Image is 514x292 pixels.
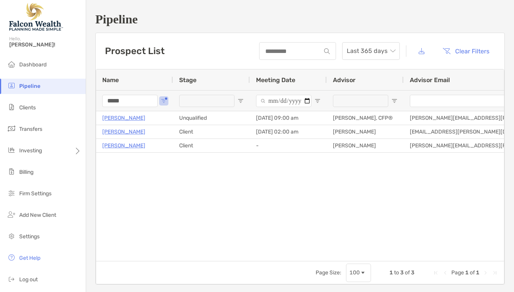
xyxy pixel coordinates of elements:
span: Clients [19,104,36,111]
span: Get Help [19,255,40,261]
img: transfers icon [7,124,16,133]
span: Firm Settings [19,190,52,197]
img: billing icon [7,167,16,176]
div: Next Page [482,270,489,276]
span: 3 [411,269,414,276]
span: 1 [465,269,469,276]
span: 1 [476,269,479,276]
span: of [405,269,410,276]
div: Client [173,125,250,139]
button: Open Filter Menu [238,98,244,104]
img: Falcon Wealth Planning Logo [9,3,63,31]
span: [PERSON_NAME]! [9,41,81,48]
div: Page Size: [316,269,341,276]
div: Previous Page [442,270,448,276]
img: pipeline icon [7,81,16,90]
div: [DATE] 02:00 am [250,125,327,139]
div: Unqualified [173,111,250,125]
span: Log out [19,276,38,283]
div: Page Size [346,264,371,282]
img: input icon [324,48,330,54]
a: [PERSON_NAME] [102,127,145,137]
span: to [394,269,399,276]
div: [PERSON_NAME] [327,125,404,139]
img: logout icon [7,274,16,284]
span: Billing [19,169,33,175]
img: firm-settings icon [7,188,16,198]
div: Last Page [492,270,498,276]
span: Meeting Date [256,76,295,84]
img: add_new_client icon [7,210,16,219]
a: [PERSON_NAME] [102,141,145,150]
img: settings icon [7,231,16,241]
span: Name [102,76,119,84]
button: Clear Filters [437,43,495,59]
span: Settings [19,233,40,240]
span: Stage [179,76,196,84]
div: 100 [349,269,360,276]
button: Open Filter Menu [391,98,398,104]
a: [PERSON_NAME] [102,113,145,123]
span: Pipeline [19,83,40,89]
div: [PERSON_NAME] [327,139,404,152]
span: Transfers [19,126,42,132]
span: Last 365 days [347,43,395,59]
span: 3 [400,269,404,276]
span: of [470,269,475,276]
span: Advisor Email [410,76,450,84]
h1: Pipeline [95,12,505,26]
img: investing icon [7,145,16,155]
span: Page [451,269,464,276]
span: Add New Client [19,212,56,218]
div: [DATE] 09:00 am [250,111,327,125]
div: [PERSON_NAME], CFP® [327,111,404,125]
img: dashboard icon [7,59,16,69]
span: Dashboard [19,61,47,68]
input: Meeting Date Filter Input [256,95,311,107]
input: Name Filter Input [102,95,158,107]
img: clients icon [7,102,16,112]
button: Open Filter Menu [314,98,321,104]
img: get-help icon [7,253,16,262]
button: Open Filter Menu [161,98,167,104]
span: Advisor [333,76,356,84]
div: First Page [433,270,439,276]
span: 1 [389,269,393,276]
h3: Prospect List [105,46,165,56]
span: Investing [19,147,42,154]
div: - [250,139,327,152]
div: Client [173,139,250,152]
